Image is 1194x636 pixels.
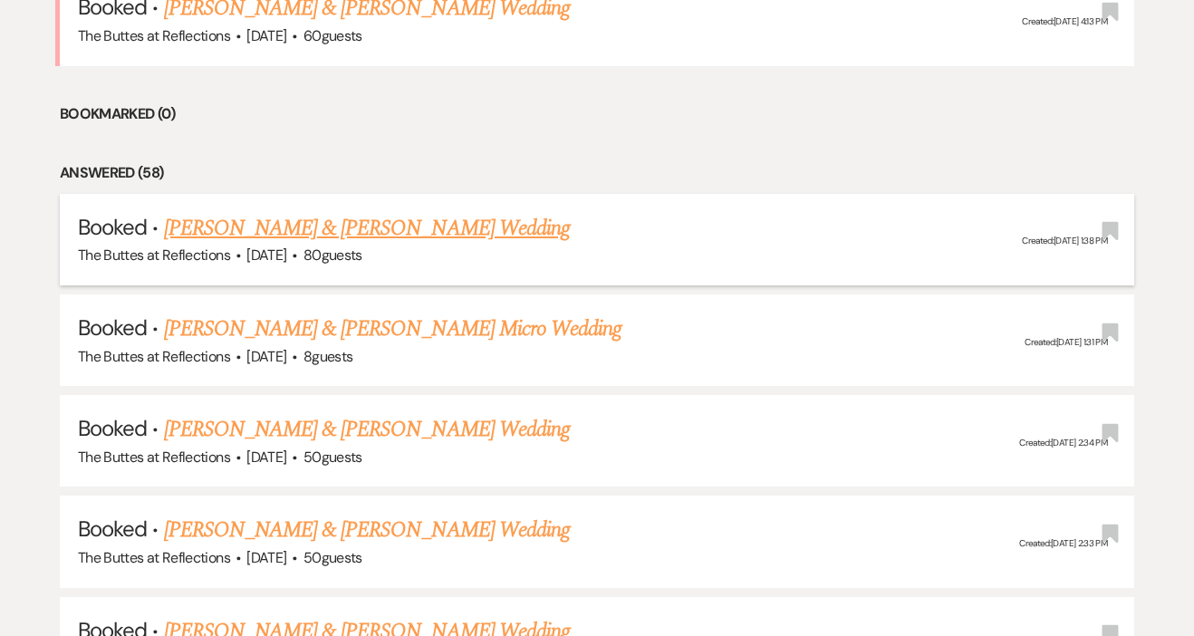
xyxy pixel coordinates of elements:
[1019,537,1107,549] span: Created: [DATE] 2:33 PM
[164,514,570,546] a: [PERSON_NAME] & [PERSON_NAME] Wedding
[246,26,286,45] span: [DATE]
[78,515,147,543] span: Booked
[164,413,570,446] a: [PERSON_NAME] & [PERSON_NAME] Wedding
[1022,15,1107,27] span: Created: [DATE] 4:13 PM
[246,246,286,265] span: [DATE]
[246,448,286,467] span: [DATE]
[78,246,230,265] span: The Buttes at Reflections
[1022,236,1107,247] span: Created: [DATE] 1:38 PM
[78,414,147,442] span: Booked
[1025,336,1107,348] span: Created: [DATE] 1:31 PM
[60,102,1134,126] li: Bookmarked (0)
[164,313,622,345] a: [PERSON_NAME] & [PERSON_NAME] Micro Wedding
[78,26,230,45] span: The Buttes at Reflections
[303,347,353,366] span: 8 guests
[1019,437,1107,448] span: Created: [DATE] 2:34 PM
[303,448,362,467] span: 50 guests
[303,26,362,45] span: 60 guests
[78,213,147,241] span: Booked
[164,212,570,245] a: [PERSON_NAME] & [PERSON_NAME] Wedding
[78,347,230,366] span: The Buttes at Reflections
[303,548,362,567] span: 50 guests
[246,548,286,567] span: [DATE]
[78,548,230,567] span: The Buttes at Reflections
[246,347,286,366] span: [DATE]
[78,448,230,467] span: The Buttes at Reflections
[78,313,147,342] span: Booked
[303,246,362,265] span: 80 guests
[60,161,1134,185] li: Answered (58)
